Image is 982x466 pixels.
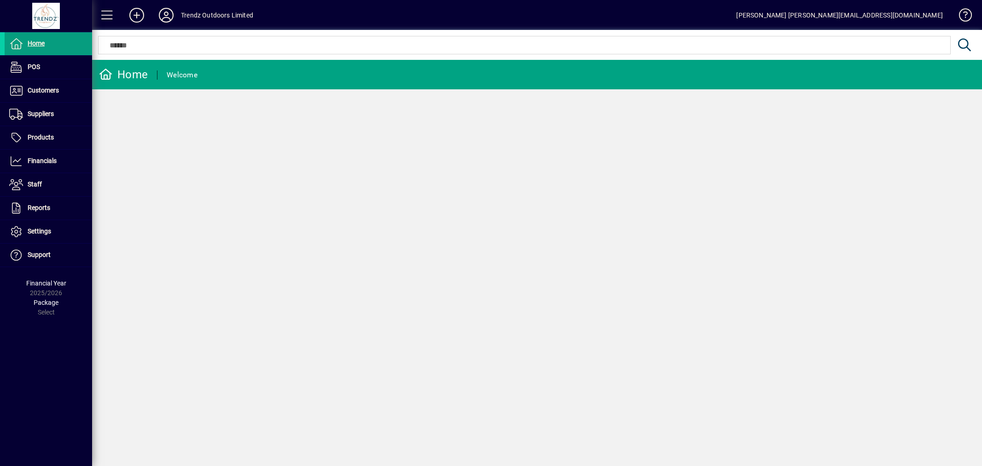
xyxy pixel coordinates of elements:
[28,181,42,188] span: Staff
[181,8,253,23] div: Trendz Outdoors Limited
[28,63,40,70] span: POS
[5,150,92,173] a: Financials
[5,244,92,267] a: Support
[151,7,181,23] button: Profile
[5,126,92,149] a: Products
[28,40,45,47] span: Home
[5,173,92,196] a: Staff
[5,197,92,220] a: Reports
[28,251,51,258] span: Support
[28,87,59,94] span: Customers
[28,204,50,211] span: Reports
[99,67,148,82] div: Home
[5,103,92,126] a: Suppliers
[167,68,198,82] div: Welcome
[28,227,51,235] span: Settings
[5,79,92,102] a: Customers
[5,56,92,79] a: POS
[28,110,54,117] span: Suppliers
[122,7,151,23] button: Add
[5,220,92,243] a: Settings
[26,280,66,287] span: Financial Year
[34,299,58,306] span: Package
[28,157,57,164] span: Financials
[28,134,54,141] span: Products
[952,2,970,32] a: Knowledge Base
[736,8,943,23] div: [PERSON_NAME] [PERSON_NAME][EMAIL_ADDRESS][DOMAIN_NAME]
